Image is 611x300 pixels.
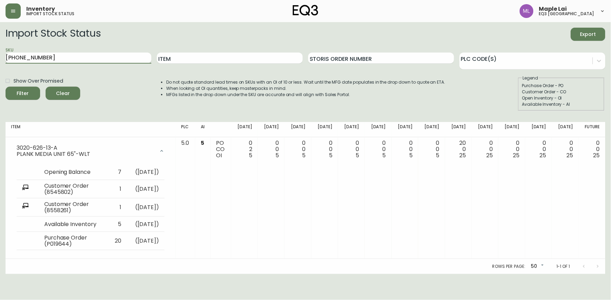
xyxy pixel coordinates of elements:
div: Open Inventory - OI [522,95,601,101]
li: MFGs listed in the drop down under the SKU are accurate and will align with Sales Portal. [166,92,445,98]
p: Rows per page: [492,263,525,270]
span: 25 [567,151,573,159]
span: Clear [51,89,75,98]
div: 0 2 [237,140,252,159]
span: 5 [302,151,306,159]
td: Customer Order (8545802) [39,180,108,198]
td: Customer Order (8558261) [39,198,108,217]
th: [DATE] [311,122,338,137]
th: [DATE] [472,122,498,137]
span: 5 [249,151,252,159]
span: 5 [275,151,279,159]
span: 5 [201,139,204,147]
td: Opening Balance [39,165,108,180]
img: logo [293,5,318,16]
span: 25 [460,151,466,159]
span: 5 [383,151,386,159]
div: 0 0 [397,140,413,159]
td: 1 [108,198,127,217]
td: ( [DATE] ) [127,165,165,180]
td: Purchase Order (P019644) [39,232,108,250]
div: Purchase Order - PO [522,83,601,89]
div: 0 0 [477,140,493,159]
th: [DATE] [418,122,445,137]
div: 3020-626-13-APLANK MEDIA UNIT 65"-WLT [11,140,170,162]
div: 0 0 [290,140,305,159]
span: 25 [513,151,520,159]
button: Export [571,28,605,41]
div: 0 0 [370,140,386,159]
span: Maple Lai [539,6,567,12]
div: 0 0 [317,140,332,159]
legend: Legend [522,75,539,81]
span: 5 [409,151,413,159]
th: PLC [176,122,195,137]
td: ( [DATE] ) [127,217,165,232]
th: Future [579,122,605,137]
th: [DATE] [498,122,525,137]
img: ecommerce_report.svg [22,203,29,211]
td: ( [DATE] ) [127,198,165,217]
td: 5 [108,217,127,232]
span: 25 [593,151,600,159]
p: 1-1 of 1 [556,263,570,270]
img: ecommerce_report.svg [22,184,29,193]
div: 0 0 [557,140,573,159]
th: AI [195,122,210,137]
img: 61e28cffcf8cc9f4e300d877dd684943 [520,4,534,18]
th: [DATE] [445,122,472,137]
span: 25 [486,151,493,159]
td: ( [DATE] ) [127,180,165,198]
th: [DATE] [231,122,258,137]
td: ( [DATE] ) [127,232,165,250]
th: [DATE] [365,122,391,137]
th: [DATE] [392,122,418,137]
span: 5 [356,151,359,159]
td: 20 [108,232,127,250]
h5: import stock status [26,12,74,16]
div: 3020-626-13-A [17,145,155,151]
button: Clear [46,87,80,100]
span: Show Over Promised [13,77,63,85]
td: Available Inventory [39,217,108,232]
li: Do not quote standard lead times on SKUs with an OI of 10 or less. Wait until the MFG date popula... [166,79,445,85]
div: 20 0 [451,140,466,159]
h2: Import Stock Status [6,28,101,41]
div: 50 [528,261,545,272]
span: 5 [329,151,332,159]
div: 0 0 [504,140,519,159]
div: PO CO [216,140,226,159]
div: 0 0 [344,140,359,159]
div: 0 0 [584,140,600,159]
div: Filter [17,89,29,98]
th: [DATE] [525,122,552,137]
div: Customer Order - CO [522,89,601,95]
div: 0 0 [531,140,546,159]
div: PLANK MEDIA UNIT 65"-WLT [17,151,155,157]
span: 5 [436,151,440,159]
th: Item [6,122,176,137]
td: 1 [108,180,127,198]
span: 25 [540,151,546,159]
div: 0 0 [424,140,439,159]
button: Filter [6,87,40,100]
span: Export [576,30,600,39]
td: 5.0 [176,137,195,259]
th: [DATE] [284,122,311,137]
h5: eq3 [GEOGRAPHIC_DATA] [539,12,594,16]
li: When looking at OI quantities, keep masterpacks in mind. [166,85,445,92]
span: Inventory [26,6,55,12]
th: [DATE] [338,122,365,137]
td: 7 [108,165,127,180]
div: 0 0 [263,140,279,159]
th: [DATE] [552,122,579,137]
div: Available Inventory - AI [522,101,601,107]
th: [DATE] [258,122,284,137]
span: OI [216,151,222,159]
